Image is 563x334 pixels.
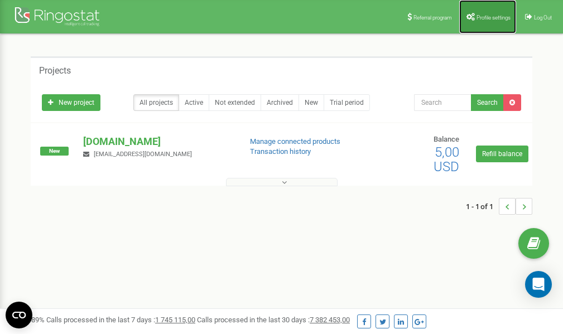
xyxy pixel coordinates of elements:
[94,151,192,158] span: [EMAIL_ADDRESS][DOMAIN_NAME]
[414,94,471,111] input: Search
[534,14,552,21] span: Log Out
[46,316,195,324] span: Calls processed in the last 7 days :
[434,144,459,175] span: 5,00 USD
[477,14,511,21] span: Profile settings
[133,94,179,111] a: All projects
[434,135,459,143] span: Balance
[261,94,299,111] a: Archived
[299,94,324,111] a: New
[209,94,261,111] a: Not extended
[525,271,552,298] div: Open Intercom Messenger
[471,94,504,111] button: Search
[476,146,528,162] a: Refill balance
[155,316,195,324] u: 1 745 115,00
[83,134,232,149] p: [DOMAIN_NAME]
[197,316,350,324] span: Calls processed in the last 30 days :
[179,94,209,111] a: Active
[250,147,311,156] a: Transaction history
[6,302,32,328] button: Open CMP widget
[413,14,452,21] span: Referral program
[250,137,340,146] a: Manage connected products
[466,198,499,215] span: 1 - 1 of 1
[42,94,100,111] a: New project
[310,316,350,324] u: 7 382 453,00
[40,147,69,156] span: New
[324,94,370,111] a: Trial period
[466,187,532,226] nav: ...
[39,66,71,76] h5: Projects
